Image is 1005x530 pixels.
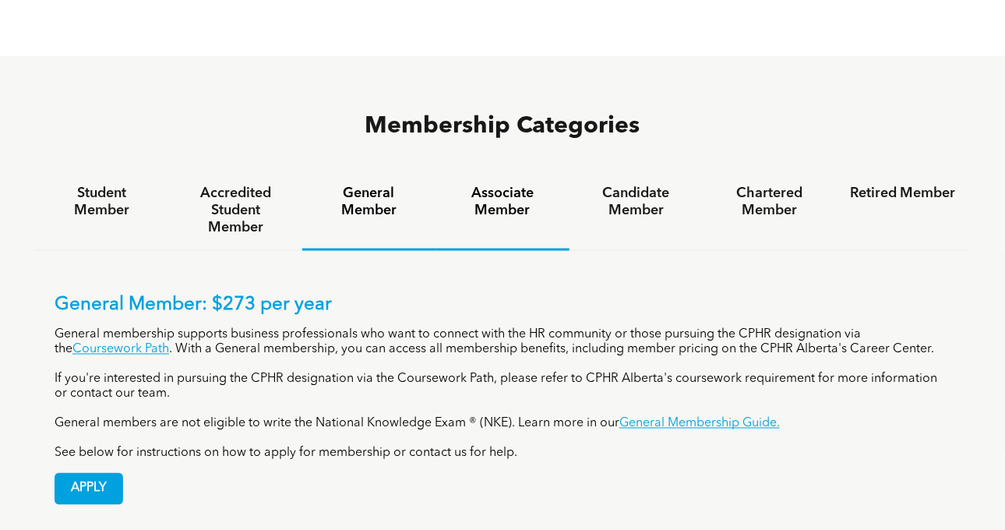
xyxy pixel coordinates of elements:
a: General Membership Guide. [619,418,780,430]
a: Coursework Path [72,344,169,356]
h4: General Member [316,185,421,219]
p: See below for instructions on how to apply for membership or contact us for help. [55,447,950,461]
p: General members are not eligible to write the National Knowledge Exam ® (NKE). Learn more in our [55,417,950,432]
h4: Associate Member [450,185,555,219]
p: If you're interested in pursuing the CPHR designation via the Coursework Path, please refer to CP... [55,373,950,402]
p: General membership supports business professionals who want to connect with the HR community or t... [55,328,950,358]
h4: Candidate Member [584,185,689,219]
p: General Member: $273 per year [55,294,950,316]
span: APPLY [55,474,122,504]
h4: Chartered Member [717,185,822,219]
span: Membership Categories [365,115,640,138]
a: APPLY [55,473,123,505]
h4: Accredited Student Member [182,185,287,236]
h4: Retired Member [851,185,956,202]
h4: Student Member [49,185,154,219]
